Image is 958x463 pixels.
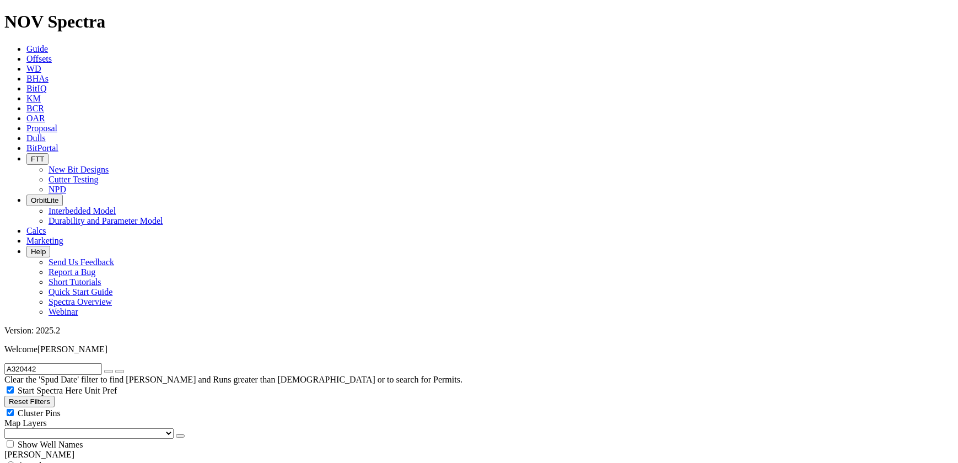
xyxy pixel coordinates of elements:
a: Proposal [26,123,57,133]
div: Version: 2025.2 [4,326,954,336]
a: Calcs [26,226,46,235]
span: Map Layers [4,418,47,428]
button: FTT [26,153,49,165]
span: Start Spectra Here [18,386,82,395]
a: Quick Start Guide [49,287,112,297]
div: [PERSON_NAME] [4,450,954,460]
a: Interbedded Model [49,206,116,216]
a: OAR [26,114,45,123]
span: [PERSON_NAME] [37,344,107,354]
a: NPD [49,185,66,194]
a: BCR [26,104,44,113]
input: Search [4,363,102,375]
a: Marketing [26,236,63,245]
a: Report a Bug [49,267,95,277]
a: KM [26,94,41,103]
a: BitPortal [26,143,58,153]
a: Webinar [49,307,78,316]
a: Spectra Overview [49,297,112,306]
a: BHAs [26,74,49,83]
span: OrbitLite [31,196,58,204]
span: Clear the 'Spud Date' filter to find [PERSON_NAME] and Runs greater than [DEMOGRAPHIC_DATA] or to... [4,375,462,384]
h1: NOV Spectra [4,12,954,32]
p: Welcome [4,344,954,354]
a: Durability and Parameter Model [49,216,163,225]
a: Cutter Testing [49,175,99,184]
span: FTT [31,155,44,163]
a: Dulls [26,133,46,143]
a: Short Tutorials [49,277,101,287]
a: WD [26,64,41,73]
a: Guide [26,44,48,53]
a: BitIQ [26,84,46,93]
span: Cluster Pins [18,408,61,418]
a: Offsets [26,54,52,63]
span: Unit Pref [84,386,117,395]
a: New Bit Designs [49,165,109,174]
input: Start Spectra Here [7,386,14,394]
span: Help [31,247,46,256]
span: Show Well Names [18,440,83,449]
button: Help [26,246,50,257]
a: Send Us Feedback [49,257,114,267]
button: Reset Filters [4,396,55,407]
button: OrbitLite [26,195,63,206]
